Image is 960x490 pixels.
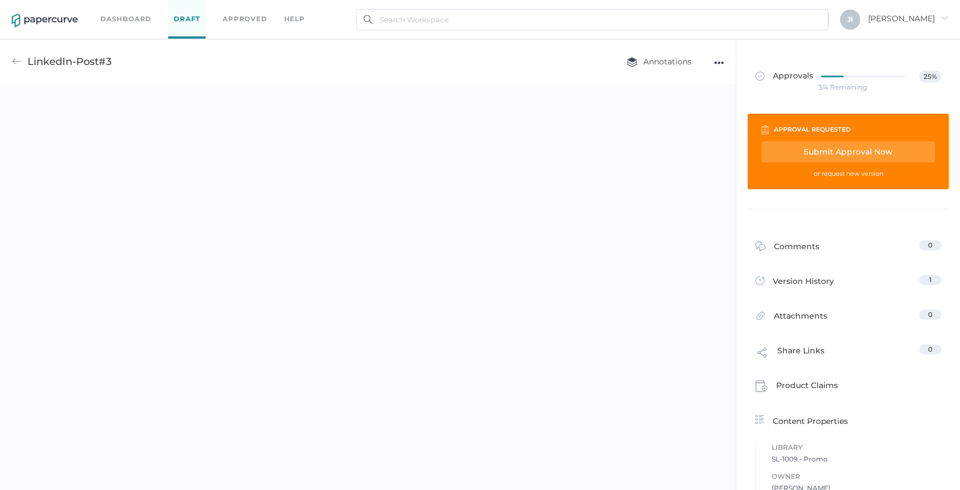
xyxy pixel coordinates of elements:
img: versions-icon.ee5af6b0.svg [755,276,764,287]
a: Comments0 [755,240,942,258]
span: Owner [772,470,942,483]
img: back-arrow-grey.72011ae3.svg [12,57,22,67]
div: Share Links [755,344,824,366]
div: approval requested [774,123,851,136]
div: Product Claims [755,379,838,396]
img: search.bf03fe8b.svg [364,15,373,24]
div: ●●● [714,55,724,71]
img: annotation-layers.cc6d0e6b.svg [627,57,638,67]
span: 0 [928,345,933,353]
span: Annotations [627,57,692,67]
a: Product Claims [755,379,942,396]
i: arrow_right [940,14,948,22]
div: LinkedIn-Post#3 [27,51,112,72]
img: clipboard-icon-white.67177333.svg [762,125,768,134]
div: Content Properties [755,414,942,427]
img: attachments-icon.0dd0e375.svg [755,311,766,324]
a: Share Links0 [755,344,942,366]
input: Search Workspace [356,9,828,30]
a: Dashboard [100,13,151,25]
span: J I [847,15,853,24]
a: Version History1 [755,275,942,291]
img: approved-grey.341b8de9.svg [755,72,764,81]
a: Approved [222,13,267,25]
div: Attachments [755,310,827,327]
span: SL-1009 - Promo [772,454,942,465]
img: share-link-icon.af96a55c.svg [755,346,769,362]
span: 0 [928,310,933,319]
img: papercurve-logo-colour.7244d18c.svg [12,14,78,27]
a: Approvals25% [749,59,948,94]
div: Comments [755,240,819,258]
div: Submit Approval Now [762,141,935,162]
span: 1 [929,276,931,284]
span: Library [772,441,942,454]
span: [PERSON_NAME] [868,13,948,24]
span: Approvals [755,71,813,83]
div: help [284,13,305,25]
img: content-properties-icon.34d20aed.svg [755,415,764,424]
a: Attachments0 [755,310,942,327]
button: Annotations [615,51,703,72]
div: Version History [755,275,834,291]
span: 25% [919,71,941,82]
img: claims-icon.71597b81.svg [755,380,768,393]
img: comment-icon.4fbda5a2.svg [755,241,766,254]
span: 0 [928,241,933,249]
div: or request new version [762,167,935,180]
